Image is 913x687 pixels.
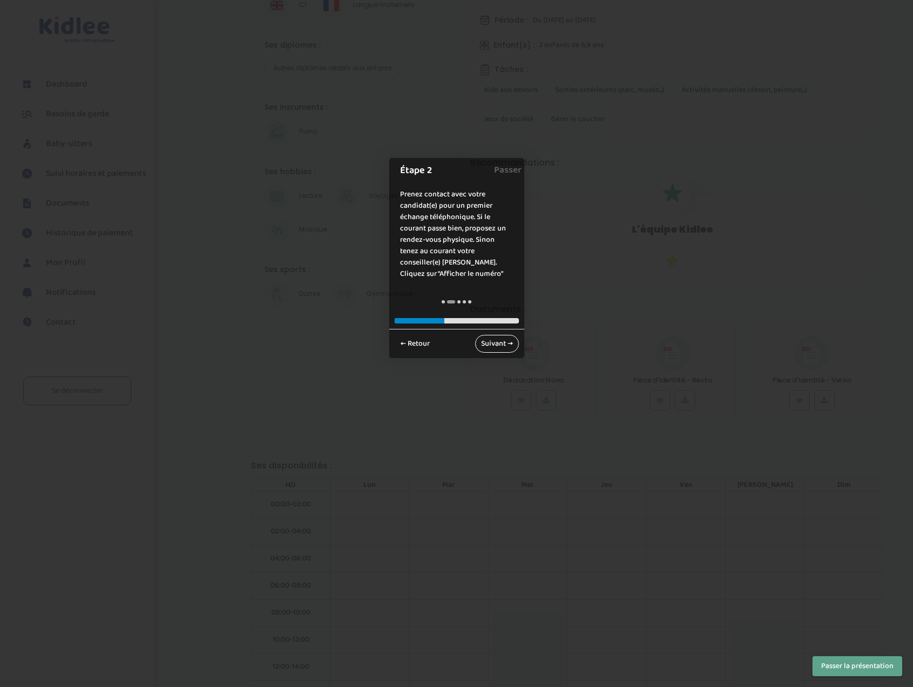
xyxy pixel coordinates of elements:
[494,158,522,182] a: Passer
[395,335,436,353] a: ← Retour
[400,163,502,178] h1: Étape 2
[475,335,519,353] a: Suivant →
[389,178,524,290] div: Prenez contact avec votre candidat(e) pour un premier échange téléphonique. Si le courant passe b...
[812,656,902,676] button: Passer la présentation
